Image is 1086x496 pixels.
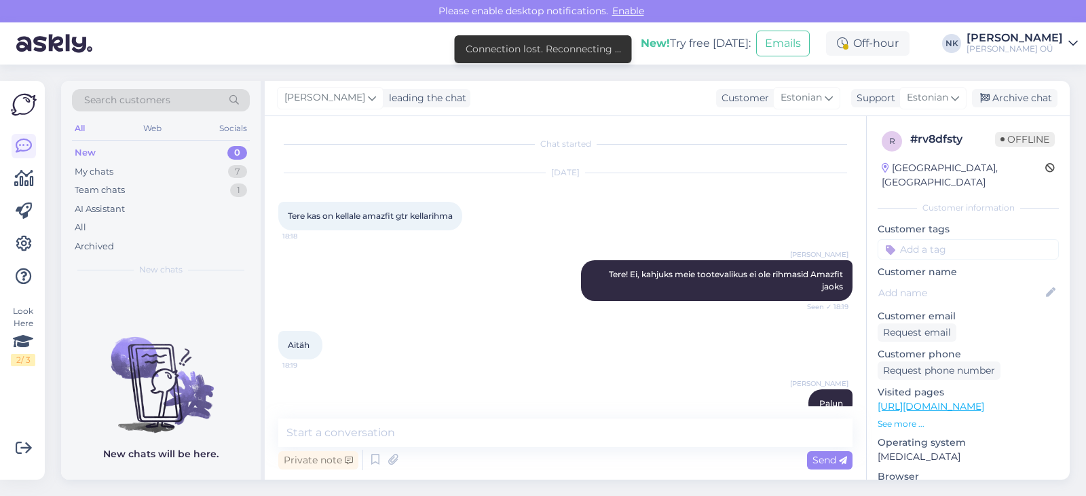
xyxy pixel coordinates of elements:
p: Operating system [878,436,1059,450]
div: Web [141,120,164,137]
div: [DATE] [278,166,853,179]
span: Aitäh [288,340,310,350]
div: Team chats [75,183,125,197]
div: 7 [228,165,247,179]
p: [MEDICAL_DATA] [878,450,1059,464]
span: 18:18 [282,231,333,241]
div: Private note [278,451,358,470]
span: [PERSON_NAME] [790,378,848,389]
span: Send [812,454,847,466]
p: Customer tags [878,222,1059,236]
span: New chats [139,264,183,276]
div: Archive chat [972,89,1057,107]
div: My chats [75,165,113,179]
p: Customer name [878,265,1059,279]
a: [PERSON_NAME][PERSON_NAME] OÜ [967,33,1078,54]
div: 1 [230,183,247,197]
p: Visited pages [878,385,1059,400]
div: [PERSON_NAME] OÜ [967,43,1063,54]
img: No chats [61,313,261,435]
button: Emails [756,31,810,56]
div: [PERSON_NAME] [967,33,1063,43]
span: Tere! Ei, kahjuks meie tootevalikus ei ole rihmasid Amazfit jaoks [609,269,845,291]
b: New! [641,37,670,50]
span: Estonian [907,90,948,105]
span: [PERSON_NAME] [790,249,848,260]
p: Customer email [878,309,1059,323]
div: NK [942,34,961,53]
span: [PERSON_NAME] [284,90,365,105]
img: Askly Logo [11,92,37,118]
span: Estonian [781,90,822,105]
div: Support [851,91,895,105]
span: Palun [819,398,843,408]
div: Customer information [878,202,1059,214]
div: All [75,221,86,234]
div: Connection lost. Reconnecting ... [466,42,621,56]
span: Enable [608,5,648,17]
span: Search customers [84,93,170,107]
span: Seen ✓ 18:19 [798,302,848,312]
div: Socials [217,120,250,137]
span: r [889,136,895,146]
div: Request phone number [878,361,1000,380]
div: Customer [716,91,769,105]
p: New chats will be here. [103,447,219,461]
span: Tere kas on kellale amazfit gtr kellarihma [288,211,453,221]
div: New [75,146,96,160]
p: See more ... [878,418,1059,430]
div: Off-hour [826,31,910,56]
div: Try free [DATE]: [641,35,751,52]
span: Offline [995,132,1055,147]
div: AI Assistant [75,202,125,216]
div: # rv8dfsty [910,131,995,147]
a: [URL][DOMAIN_NAME] [878,400,984,412]
div: leading the chat [383,91,466,105]
span: 18:19 [282,360,333,370]
input: Add a tag [878,239,1059,260]
input: Add name [878,285,1043,300]
div: Request email [878,323,956,342]
div: All [72,120,88,137]
div: Chat started [278,138,853,150]
p: Browser [878,470,1059,484]
div: Archived [75,240,114,253]
div: 2 / 3 [11,354,35,366]
div: 0 [227,146,247,160]
div: Look Here [11,305,35,366]
p: Customer phone [878,347,1059,361]
div: [GEOGRAPHIC_DATA], [GEOGRAPHIC_DATA] [882,161,1045,190]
